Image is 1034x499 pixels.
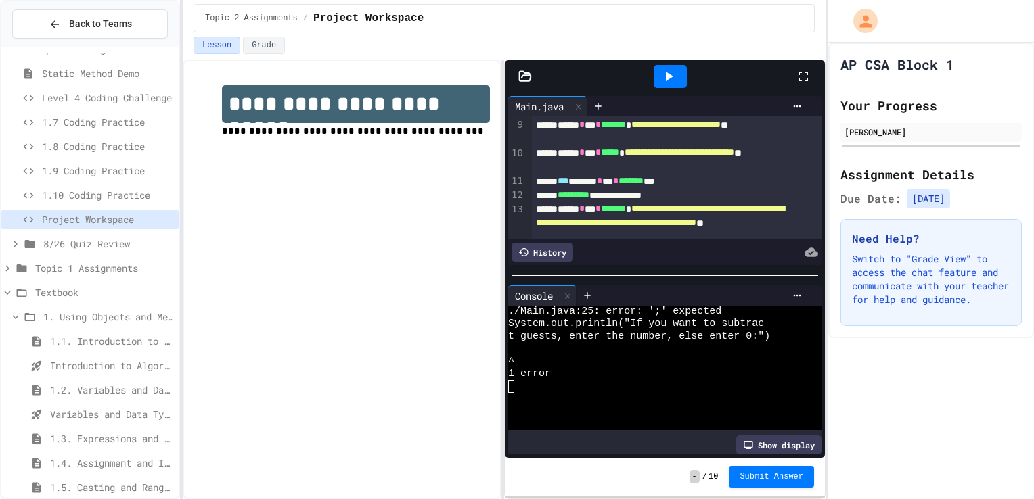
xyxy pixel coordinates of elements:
[508,189,525,203] div: 12
[12,9,168,39] button: Back to Teams
[508,147,525,175] div: 10
[840,55,954,74] h1: AP CSA Block 1
[852,252,1010,306] p: Switch to "Grade View" to access the chat feature and communicate with your teacher for help and ...
[42,164,173,178] span: 1.9 Coding Practice
[69,17,132,31] span: Back to Teams
[35,261,173,275] span: Topic 1 Assignments
[50,334,173,348] span: 1.1. Introduction to Algorithms, Programming, and Compilers
[508,99,570,114] div: Main.java
[50,431,173,446] span: 1.3. Expressions and Output [New]
[42,115,173,129] span: 1.7 Coding Practice
[508,289,560,303] div: Console
[50,480,173,494] span: 1.5. Casting and Ranges of Values
[508,331,770,343] span: t guests, enter the number, else enter 0:")
[50,456,173,470] span: 1.4. Assignment and Input
[740,471,803,482] span: Submit Answer
[709,471,718,482] span: 10
[508,203,525,245] div: 13
[205,13,298,24] span: Topic 2 Assignments
[35,285,173,300] span: Textbook
[42,139,173,153] span: 1.8 Coding Practice
[43,310,173,324] span: 1. Using Objects and Methods
[313,10,424,26] span: Project Workspace
[512,243,573,262] div: History
[840,191,901,207] span: Due Date:
[303,13,308,24] span: /
[729,466,814,488] button: Submit Answer
[839,5,881,37] div: My Account
[852,231,1010,247] h3: Need Help?
[50,383,173,397] span: 1.2. Variables and Data Types
[508,96,587,116] div: Main.java
[508,318,764,330] span: System.out.println("If you want to subtrac
[243,37,285,54] button: Grade
[508,368,551,380] span: 1 error
[43,237,173,251] span: 8/26 Quiz Review
[508,285,577,306] div: Console
[690,470,700,483] span: -
[42,188,173,202] span: 1.10 Coding Practice
[194,37,240,54] button: Lesson
[50,407,173,421] span: Variables and Data Types - Quiz
[508,174,525,189] div: 11
[42,66,173,80] span: Static Method Demo
[840,96,1022,115] h2: Your Progress
[42,212,173,227] span: Project Workspace
[508,118,525,147] div: 9
[42,91,173,105] span: Level 4 Coding Challenge
[840,165,1022,184] h2: Assignment Details
[508,356,514,368] span: ^
[736,435,822,454] div: Show display
[845,126,1018,138] div: [PERSON_NAME]
[702,471,707,482] span: /
[508,306,721,318] span: ./Main.java:25: error: ';' expected
[907,189,950,208] span: [DATE]
[50,358,173,373] span: Introduction to Algorithms, Programming, and Compilers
